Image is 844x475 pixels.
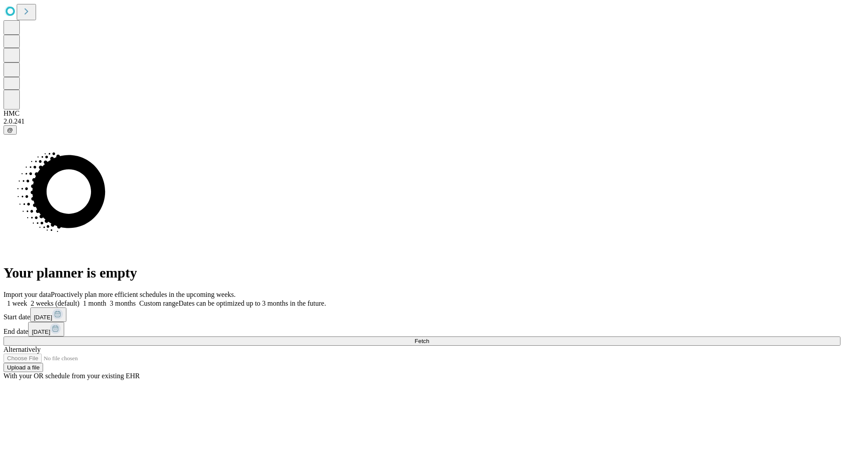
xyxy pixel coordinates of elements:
[4,117,840,125] div: 2.0.241
[4,110,840,117] div: HMC
[4,336,840,346] button: Fetch
[4,363,43,372] button: Upload a file
[4,307,840,322] div: Start date
[83,300,106,307] span: 1 month
[4,125,17,135] button: @
[32,329,50,335] span: [DATE]
[415,338,429,344] span: Fetch
[4,291,51,298] span: Import your data
[4,265,840,281] h1: Your planner is empty
[30,307,66,322] button: [DATE]
[4,322,840,336] div: End date
[28,322,64,336] button: [DATE]
[4,346,40,353] span: Alternatively
[178,300,326,307] span: Dates can be optimized up to 3 months in the future.
[4,372,140,380] span: With your OR schedule from your existing EHR
[51,291,236,298] span: Proactively plan more efficient schedules in the upcoming weeks.
[34,314,52,321] span: [DATE]
[31,300,80,307] span: 2 weeks (default)
[110,300,136,307] span: 3 months
[7,300,27,307] span: 1 week
[139,300,178,307] span: Custom range
[7,127,13,133] span: @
